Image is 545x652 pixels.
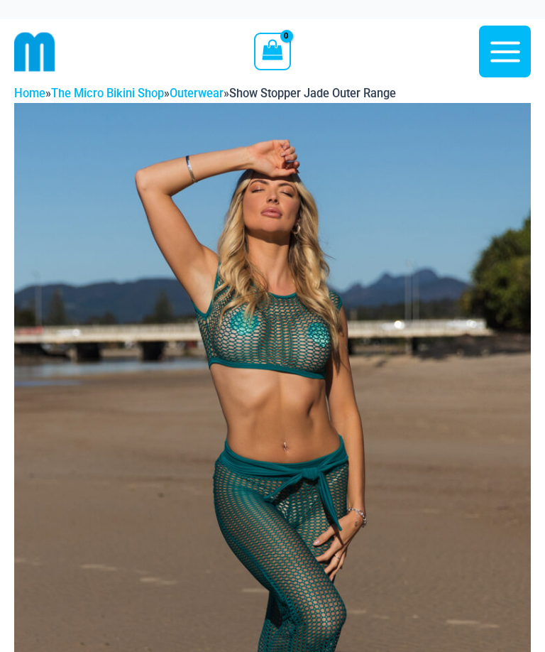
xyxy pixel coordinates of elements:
a: View Shopping Cart, empty [254,33,290,70]
img: cropped mm emblem [14,31,55,72]
span: Show Stopper Jade Outer Range [229,87,396,100]
a: Outerwear [170,87,224,100]
span: » » » [14,87,396,100]
a: Home [14,87,45,100]
a: The Micro Bikini Shop [51,87,164,100]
